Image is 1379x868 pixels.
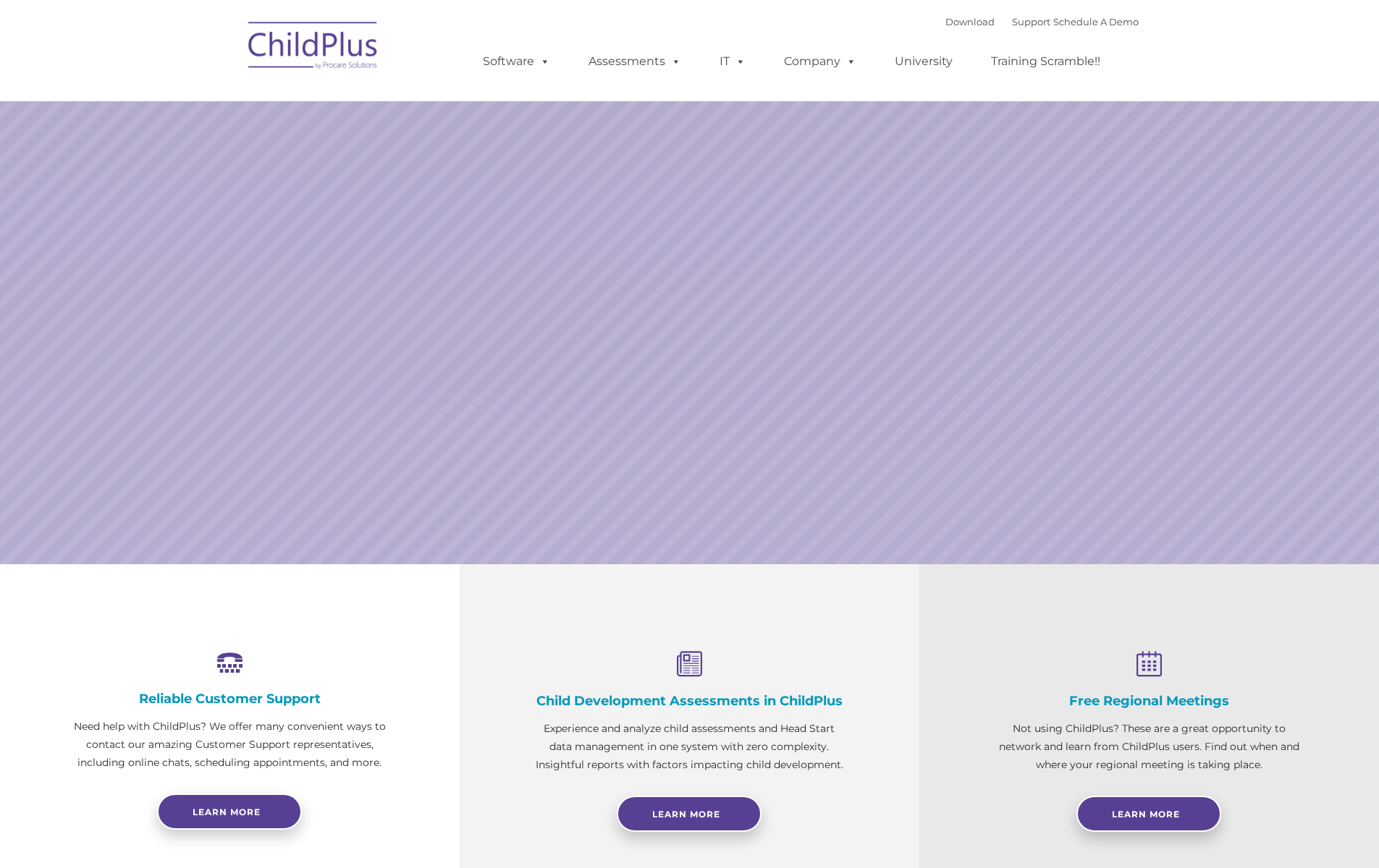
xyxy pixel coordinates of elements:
[617,796,762,832] a: Learn More
[977,47,1115,76] a: Training Scramble!!
[72,718,387,772] p: Need help with ChildPlus? We offer many convenient ways to contact our amazing Customer Support r...
[574,47,696,76] a: Assessments
[652,809,720,820] span: Learn More
[769,47,871,76] a: Company
[72,691,387,707] h4: Reliable Customer Support
[1076,796,1221,832] a: Learn More
[705,47,760,76] a: IT
[241,12,386,84] img: ChildPlus by Procare Solutions
[1053,16,1139,27] a: Schedule A Demo
[945,16,995,27] a: Download
[880,47,967,76] a: University
[193,807,261,817] span: Learn more
[468,47,565,76] a: Software
[532,720,847,774] p: Experience and analyze child assessments and Head Start data management in one system with zero c...
[1012,16,1050,27] a: Support
[992,720,1307,774] p: Not using ChildPlus? These are a great opportunity to network and learn from ChildPlus users. Fin...
[532,693,847,709] h4: Child Development Assessments in ChildPlus
[1112,809,1180,820] span: Learn More
[992,693,1307,709] h4: Free Regional Meetings
[945,16,1139,27] font: |
[157,793,302,830] a: Learn more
